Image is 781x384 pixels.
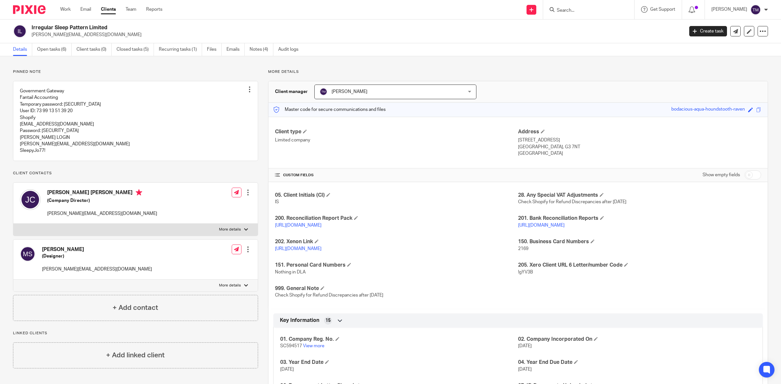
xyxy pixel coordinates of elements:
[556,8,615,14] input: Search
[280,336,518,343] h4: 01. Company Reg. No.
[518,200,626,204] span: Check Shopify for Refund Discrepancies after [DATE]
[280,317,319,324] span: Key Information
[250,43,273,56] a: Notes (4)
[226,43,245,56] a: Emails
[332,89,367,94] span: [PERSON_NAME]
[518,223,565,228] a: [URL][DOMAIN_NAME]
[518,150,761,157] p: [GEOGRAPHIC_DATA]
[518,137,761,143] p: [STREET_ADDRESS]
[47,197,157,204] h5: (Company Director)
[273,106,386,113] p: Master code for secure communications and files
[325,317,331,324] span: 15
[13,5,46,14] img: Pixie
[159,43,202,56] a: Recurring tasks (1)
[275,215,518,222] h4: 200. Reconciliation Report Pack
[20,246,35,262] img: svg%3E
[275,270,306,274] span: Nothing in DLA
[113,303,158,313] h4: + Add contact
[47,210,157,217] p: [PERSON_NAME][EMAIL_ADDRESS][DOMAIN_NAME]
[80,6,91,13] a: Email
[13,331,258,336] p: Linked clients
[13,69,258,74] p: Pinned note
[518,144,761,150] p: [GEOGRAPHIC_DATA], G3 7NT
[275,293,383,298] span: Check Shopify for Refund Discrepancies after [DATE]
[703,172,740,178] label: Show empty fields
[101,6,116,13] a: Clients
[42,246,152,253] h4: [PERSON_NAME]
[219,283,241,288] p: More details
[268,69,768,74] p: More details
[275,173,518,178] h4: CUSTOM FIELDS
[13,24,27,38] img: svg%3E
[518,262,761,269] h4: 205. Xero Client URL 6 Letter/number Code
[275,137,518,143] p: Limited company
[275,262,518,269] h4: 151. Personal Card Numbers
[303,344,324,348] a: View more
[518,192,761,199] h4: 28. Any Special VAT Adjustments
[32,24,550,31] h2: Irregular Sleep Pattern Limited
[750,5,761,15] img: svg%3E
[518,238,761,245] h4: 150. Business Card Numbers
[518,128,761,135] h4: Address
[518,336,756,343] h4: 02. Company Incorporated On
[275,88,308,95] h3: Client manager
[13,171,258,176] p: Client contacts
[275,223,322,228] a: [URL][DOMAIN_NAME]
[146,6,162,13] a: Reports
[42,266,152,272] p: [PERSON_NAME][EMAIL_ADDRESS][DOMAIN_NAME]
[47,189,157,197] h4: [PERSON_NAME] [PERSON_NAME]
[280,344,302,348] span: SC594517
[275,128,518,135] h4: Client type
[76,43,112,56] a: Client tasks (0)
[20,189,41,210] img: svg%3E
[42,253,152,259] h5: (Designer)
[518,359,756,366] h4: 04. Year End Due Date
[32,32,679,38] p: [PERSON_NAME][EMAIL_ADDRESS][DOMAIN_NAME]
[280,367,294,372] span: [DATE]
[60,6,71,13] a: Work
[711,6,747,13] p: [PERSON_NAME]
[518,215,761,222] h4: 201. Bank Reconciliation Reports
[320,88,327,96] img: svg%3E
[116,43,154,56] a: Closed tasks (5)
[275,192,518,199] h4: 05. Client Initials (CI)
[518,367,532,372] span: [DATE]
[136,189,142,196] i: Primary
[275,200,279,204] span: IS
[275,246,322,251] a: [URL][DOMAIN_NAME]
[650,7,675,12] span: Get Support
[219,227,241,232] p: More details
[518,246,528,251] span: 2169
[671,106,745,113] div: bodacious-aqua-houndstooth-raven
[207,43,222,56] a: Files
[518,270,533,274] span: !gYV3B
[518,344,532,348] span: [DATE]
[275,285,518,292] h4: 999. General Note
[126,6,136,13] a: Team
[37,43,72,56] a: Open tasks (6)
[689,26,727,36] a: Create task
[13,43,32,56] a: Details
[106,350,165,360] h4: + Add linked client
[280,359,518,366] h4: 03. Year End Date
[275,238,518,245] h4: 202. Xenon Link
[278,43,303,56] a: Audit logs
